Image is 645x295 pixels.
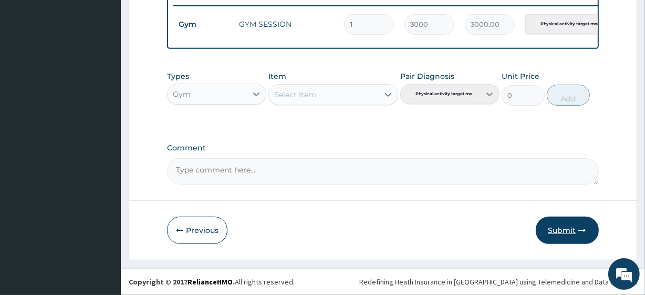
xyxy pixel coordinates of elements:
[173,15,234,34] td: Gym
[167,72,189,81] label: Types
[536,217,599,244] button: Submit
[547,85,590,106] button: Add
[274,89,316,100] div: Select Item
[121,268,645,295] footer: All rights reserved.
[173,89,191,99] div: Gym
[234,14,339,35] td: GYM SESSION
[129,277,235,287] strong: Copyright © 2017 .
[359,277,637,287] div: Redefining Heath Insurance in [GEOGRAPHIC_DATA] using Telemedicine and Data Science!
[188,277,233,287] a: RelianceHMO
[167,144,598,152] label: Comment
[268,71,286,82] label: Item
[5,189,200,226] textarea: Type your message and hit 'Enter'
[55,59,176,73] div: Chat with us now
[400,71,454,82] label: Pair Diagnosis
[172,5,197,30] div: Minimize live chat window
[19,53,43,79] img: d_794563401_company_1708531726252_794563401
[502,71,539,82] label: Unit Price
[61,84,145,190] span: We're online!
[167,217,227,244] button: Previous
